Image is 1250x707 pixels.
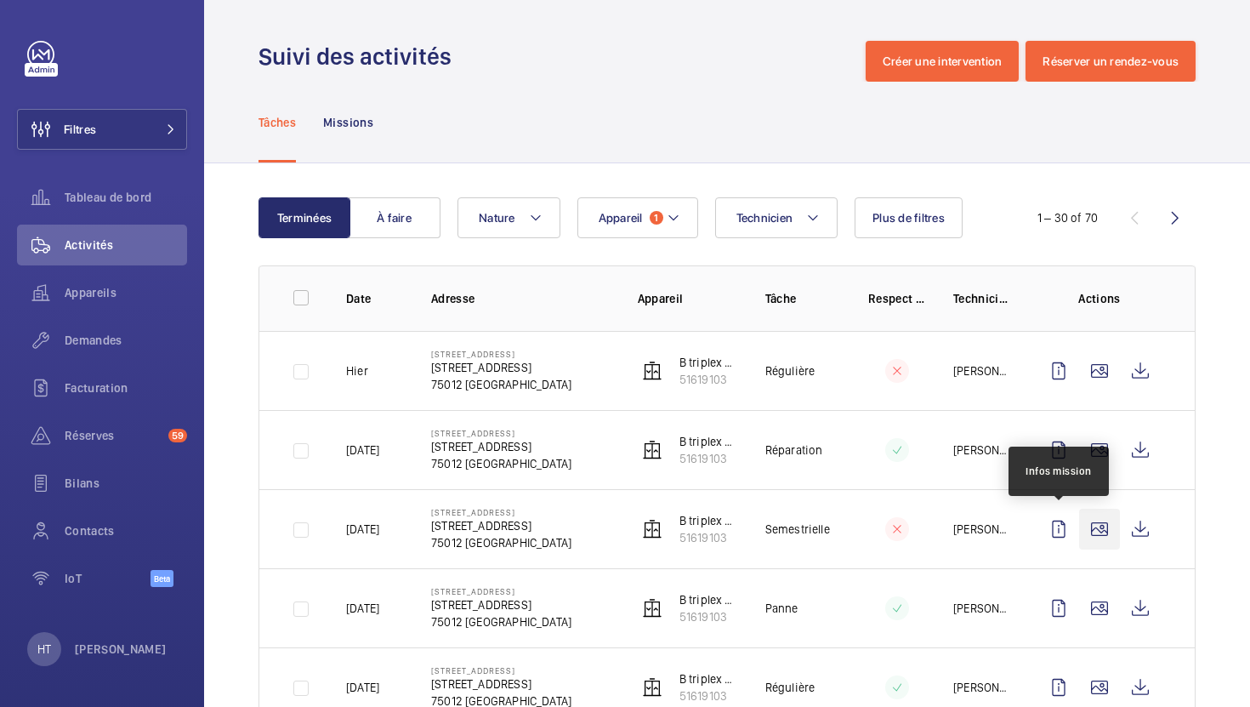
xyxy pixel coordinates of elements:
[765,600,798,617] p: Panne
[168,429,187,442] span: 59
[679,529,738,546] p: 51619103
[642,519,662,539] img: elevator.svg
[431,596,571,613] p: [STREET_ADDRESS]
[679,450,738,467] p: 51619103
[953,600,1011,617] p: [PERSON_NAME]
[346,600,379,617] p: [DATE]
[346,442,379,459] p: [DATE]
[679,433,738,450] p: B triplex centre Jk666
[431,507,571,517] p: [STREET_ADDRESS]
[868,290,926,307] p: Respect délai
[151,570,173,587] span: Beta
[855,197,963,238] button: Plus de filtres
[1026,464,1092,479] div: Infos mission
[37,641,51,658] p: HT
[765,290,841,307] p: Tâche
[1038,290,1161,307] p: Actions
[431,586,571,596] p: [STREET_ADDRESS]
[259,41,462,72] h1: Suivi des activités
[479,211,515,225] span: Nature
[431,349,571,359] p: [STREET_ADDRESS]
[679,512,738,529] p: B triplex centre Jk666
[953,290,1011,307] p: Technicien
[679,670,738,687] p: B triplex centre Jk666
[679,371,738,388] p: 51619103
[259,197,350,238] button: Terminées
[431,438,571,455] p: [STREET_ADDRESS]
[1037,209,1098,226] div: 1 – 30 of 70
[953,442,1011,459] p: [PERSON_NAME]
[866,41,1020,82] button: Créer une intervention
[642,361,662,381] img: elevator.svg
[65,427,162,444] span: Réserves
[431,665,571,676] p: [STREET_ADDRESS]
[65,237,187,254] span: Activités
[457,197,560,238] button: Nature
[349,197,440,238] button: À faire
[642,677,662,698] img: elevator.svg
[65,570,151,587] span: IoT
[953,679,1011,696] p: [PERSON_NAME]
[650,211,663,225] span: 1
[65,284,187,301] span: Appareils
[715,197,838,238] button: Technicien
[346,290,404,307] p: Date
[431,376,571,393] p: 75012 [GEOGRAPHIC_DATA]
[431,428,571,438] p: [STREET_ADDRESS]
[872,211,945,225] span: Plus de filtres
[638,290,738,307] p: Appareil
[65,189,187,206] span: Tableau de bord
[679,687,738,704] p: 51619103
[431,676,571,693] p: [STREET_ADDRESS]
[679,354,738,371] p: B triplex centre Jk666
[431,613,571,630] p: 75012 [GEOGRAPHIC_DATA]
[642,598,662,619] img: elevator.svg
[765,679,815,696] p: Régulière
[65,475,187,492] span: Bilans
[346,679,379,696] p: [DATE]
[431,534,571,551] p: 75012 [GEOGRAPHIC_DATA]
[346,521,379,538] p: [DATE]
[736,211,793,225] span: Technicien
[17,109,187,150] button: Filtres
[64,121,96,138] span: Filtres
[65,379,187,396] span: Facturation
[323,114,373,131] p: Missions
[679,591,738,608] p: B triplex centre Jk666
[953,362,1011,379] p: [PERSON_NAME]
[431,359,571,376] p: [STREET_ADDRESS]
[765,442,823,459] p: Réparation
[65,332,187,349] span: Demandes
[599,211,643,225] span: Appareil
[431,455,571,472] p: 75012 [GEOGRAPHIC_DATA]
[346,362,368,379] p: Hier
[65,522,187,539] span: Contacts
[765,362,815,379] p: Régulière
[765,521,830,538] p: Semestrielle
[679,608,738,625] p: 51619103
[259,114,296,131] p: Tâches
[75,641,167,658] p: [PERSON_NAME]
[953,521,1011,538] p: [PERSON_NAME]
[431,290,611,307] p: Adresse
[1026,41,1196,82] button: Réserver un rendez-vous
[431,517,571,534] p: [STREET_ADDRESS]
[642,440,662,460] img: elevator.svg
[577,197,698,238] button: Appareil1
